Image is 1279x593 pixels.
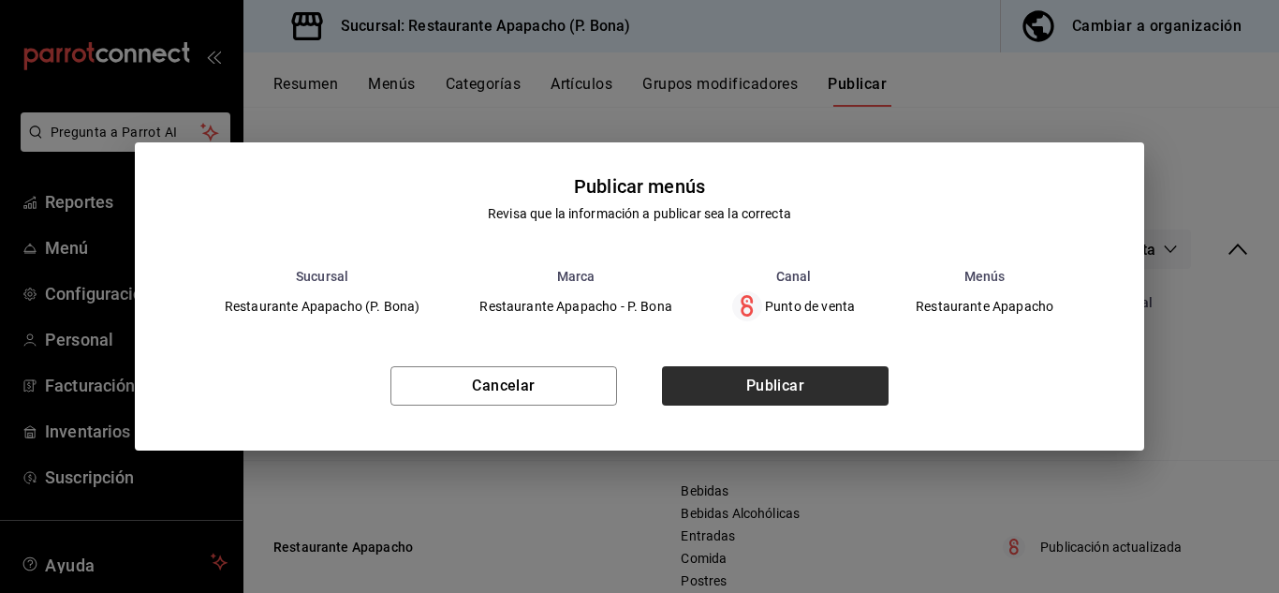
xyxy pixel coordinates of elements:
[732,291,855,321] div: Punto de venta
[449,269,702,284] th: Marca
[488,204,791,224] div: Revisa que la información a publicar sea la correcta
[195,284,450,329] td: Restaurante Apapacho (P. Bona)
[390,366,617,406] button: Cancelar
[449,284,702,329] td: Restaurante Apapacho - P. Bona
[195,269,450,284] th: Sucursal
[885,269,1084,284] th: Menús
[702,269,885,284] th: Canal
[916,300,1053,313] span: Restaurante Apapacho
[574,172,705,200] div: Publicar menús
[662,366,889,406] button: Publicar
